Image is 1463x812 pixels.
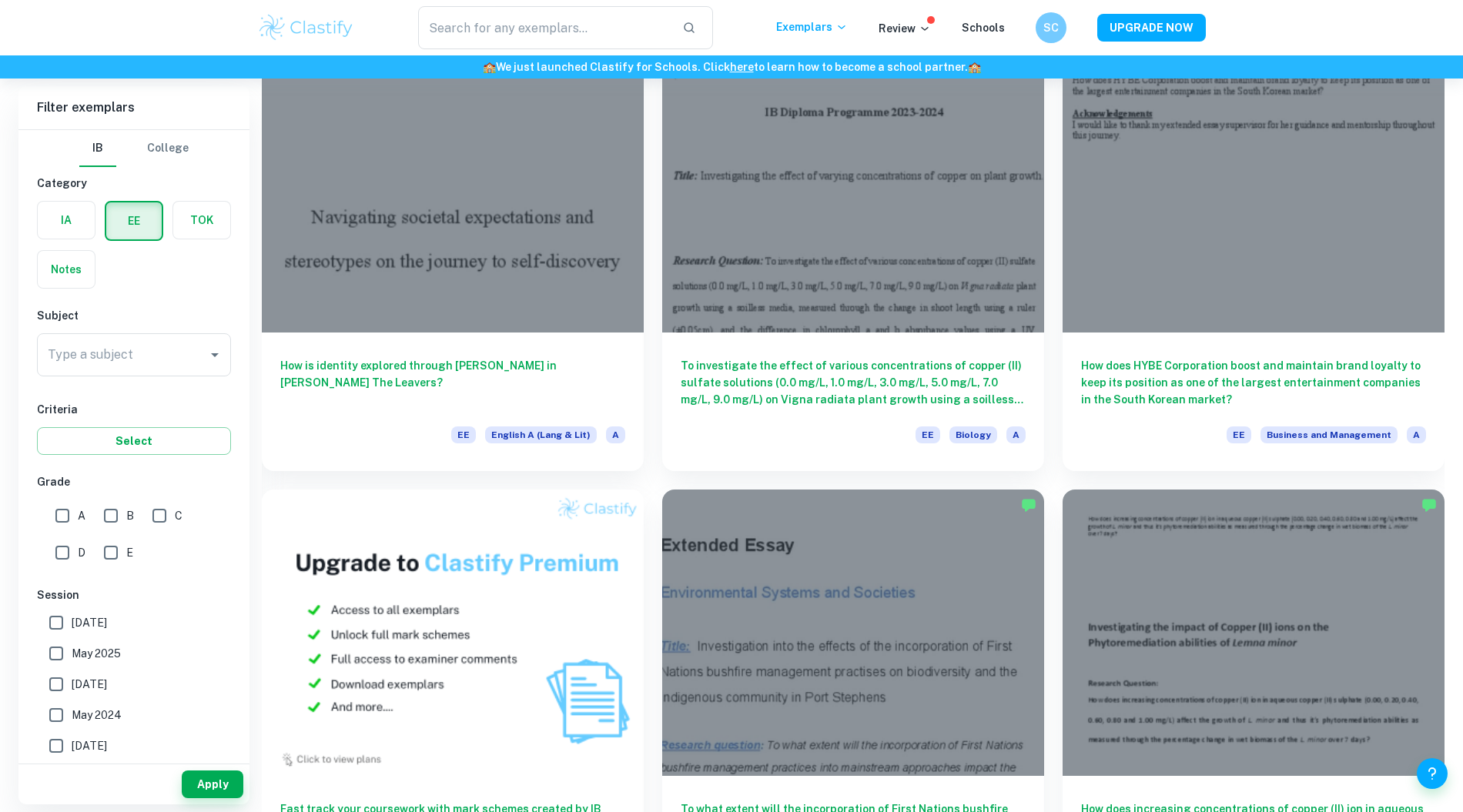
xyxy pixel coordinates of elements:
[280,357,625,408] h6: How is identity explored through [PERSON_NAME] in [PERSON_NAME] The Leavers?
[72,645,121,662] span: May 2025
[776,18,848,35] p: Exemplars
[3,58,1460,75] h6: We just launched Clastify for Schools. Click to learn how to become a school partner.
[78,507,85,524] span: A
[37,586,231,603] h6: Session
[451,426,476,443] span: EE
[681,357,1026,408] h6: To investigate the effect of various concentrations of copper (II) sulfate solutions (0.0 mg/L, 1...
[1421,497,1437,513] img: Marked
[1407,426,1426,443] span: A
[37,427,231,455] button: Select
[38,202,95,239] button: IA
[730,61,754,73] a: here
[485,426,597,443] span: English A (Lang & Lit)
[18,86,249,129] h6: Filter exemplars
[1260,426,1398,443] span: Business and Management
[147,130,189,167] button: College
[37,401,231,418] h6: Criteria
[126,507,134,524] span: B
[72,707,122,723] span: May 2024
[182,770,243,798] button: Apply
[1417,758,1448,789] button: Help and Feedback
[79,130,116,167] button: IB
[483,61,496,73] span: 🏫
[949,426,997,443] span: Biology
[262,490,644,776] img: Thumbnail
[879,20,931,37] p: Review
[72,676,107,693] span: [DATE]
[79,130,189,167] div: Filter type choice
[1043,19,1060,36] h6: SC
[1081,357,1426,408] h6: How does HYBE Corporation boost and maintain brand loyalty to keep its position as one of the lar...
[72,614,107,631] span: [DATE]
[916,426,940,443] span: EE
[204,344,226,366] button: Open
[37,175,231,192] h6: Category
[1227,426,1251,443] span: EE
[78,544,85,561] span: D
[606,426,625,443] span: A
[1097,14,1206,42] button: UPGRADE NOW
[38,251,95,288] button: Notes
[962,22,1005,34] a: Schools
[1036,12,1066,43] button: SC
[968,61,981,73] span: 🏫
[37,307,231,324] h6: Subject
[1006,426,1026,443] span: A
[662,46,1044,471] a: To investigate the effect of various concentrations of copper (II) sulfate solutions (0.0 mg/L, 1...
[1021,497,1036,513] img: Marked
[173,202,230,239] button: TOK
[72,737,107,754] span: [DATE]
[106,202,162,239] button: EE
[37,473,231,490] h6: Grade
[418,6,670,49] input: Search for any exemplars...
[126,544,133,561] span: E
[257,12,355,43] img: Clastify logo
[262,46,644,471] a: How is identity explored through [PERSON_NAME] in [PERSON_NAME] The Leavers?EEEnglish A (Lang & L...
[175,507,182,524] span: C
[1063,46,1445,471] a: How does HYBE Corporation boost and maintain brand loyalty to keep its position as one of the lar...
